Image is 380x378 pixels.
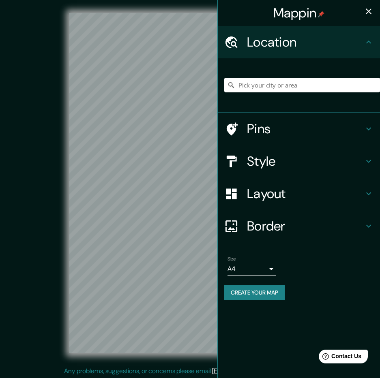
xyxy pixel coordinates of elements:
[247,153,364,169] h4: Style
[224,78,380,92] input: Pick your city or area
[218,26,380,58] div: Location
[218,210,380,242] div: Border
[308,346,371,369] iframe: Help widget launcher
[318,11,324,17] img: pin-icon.png
[247,34,364,50] h4: Location
[224,285,285,300] button: Create your map
[247,218,364,234] h4: Border
[64,366,313,376] p: Any problems, suggestions, or concerns please email .
[218,113,380,145] div: Pins
[218,145,380,177] div: Style
[273,5,325,21] h4: Mappin
[247,121,364,137] h4: Pins
[247,186,364,202] h4: Layout
[218,177,380,210] div: Layout
[69,13,310,353] canvas: Map
[228,256,236,263] label: Size
[228,263,276,275] div: A4
[212,367,312,375] a: [EMAIL_ADDRESS][DOMAIN_NAME]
